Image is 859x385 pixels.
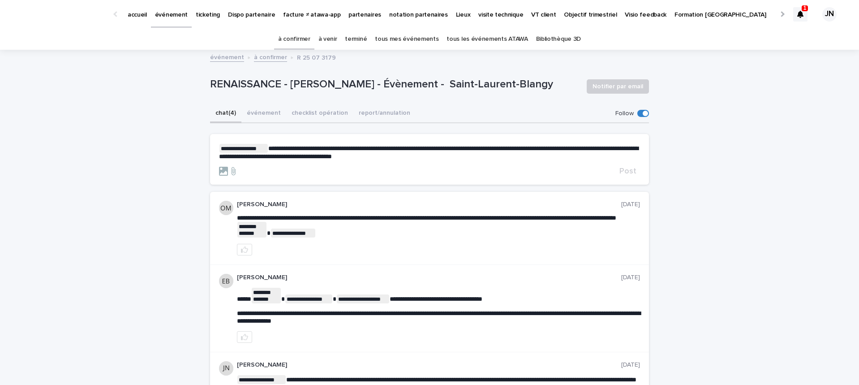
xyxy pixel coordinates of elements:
button: like this post [237,244,252,255]
span: Post [619,167,636,175]
button: report/annulation [353,104,416,123]
button: like this post [237,331,252,343]
button: Post [616,167,640,175]
a: à confirmer [254,52,287,62]
a: à venir [318,29,337,50]
img: Ls34BcGeRexTGTNfXpUC [18,5,105,23]
a: à confirmer [278,29,310,50]
button: événement [241,104,286,123]
p: [DATE] [621,201,640,208]
p: 1 [803,5,807,11]
p: R 25 07 3179 [297,52,336,62]
a: terminé [345,29,367,50]
p: [PERSON_NAME] [237,274,621,281]
div: 1 [793,7,807,22]
button: checklist opération [286,104,353,123]
a: événement [210,52,244,62]
p: [PERSON_NAME] [237,361,621,369]
a: Bibliothèque 3D [536,29,581,50]
a: tous les événements ATAWA [447,29,528,50]
a: tous mes événements [375,29,438,50]
p: [DATE] [621,274,640,281]
div: JN [822,7,837,22]
button: Notifier par email [587,79,649,94]
span: Notifier par email [593,82,643,91]
p: [PERSON_NAME] [237,201,621,208]
p: RENAISSANCE - [PERSON_NAME] - Évènement - Saint-Laurent-Blangy [210,78,580,91]
p: [DATE] [621,361,640,369]
p: Follow [615,110,634,117]
button: chat (4) [210,104,241,123]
